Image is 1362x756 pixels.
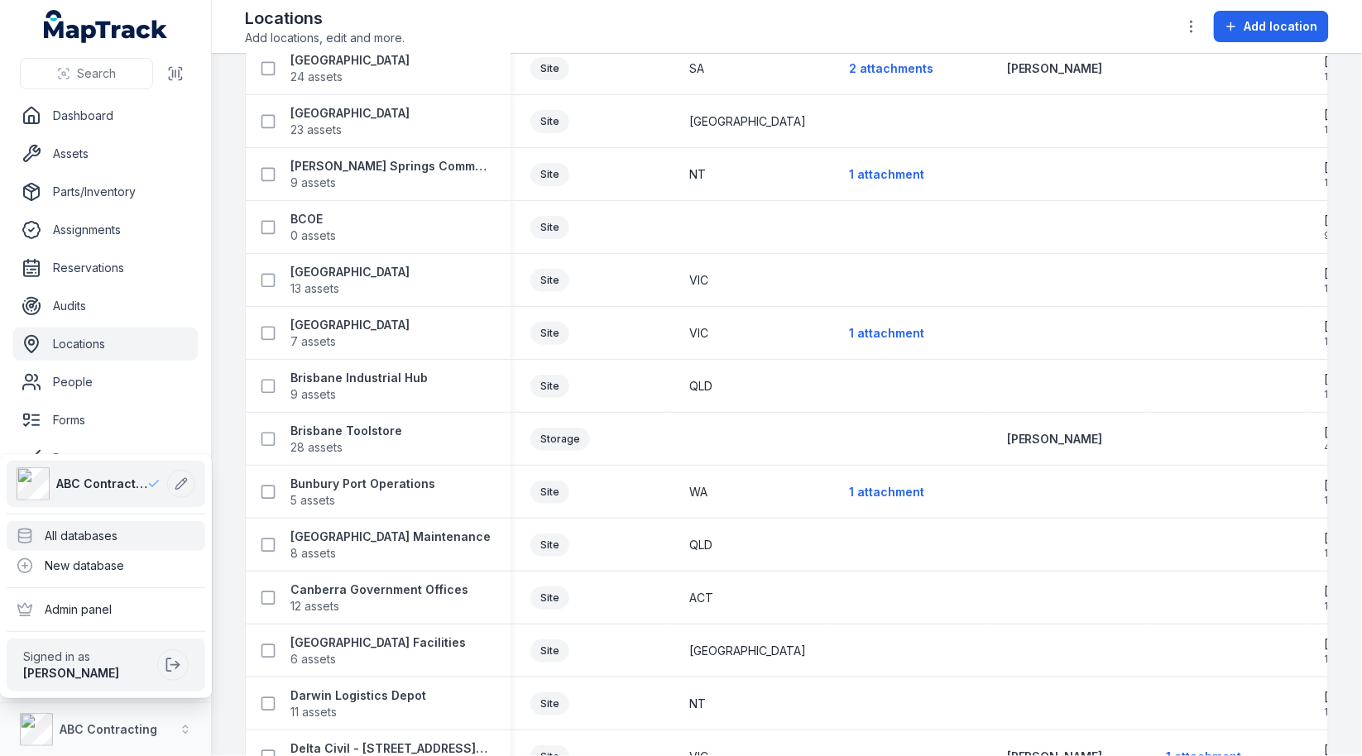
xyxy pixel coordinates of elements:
div: All databases [7,521,205,551]
span: Signed in as [23,648,151,665]
strong: [PERSON_NAME] [23,666,119,680]
div: Admin panel [7,595,205,624]
span: ABC Contracting [56,476,147,492]
strong: ABC Contracting [60,722,157,736]
div: New database [7,551,205,581]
